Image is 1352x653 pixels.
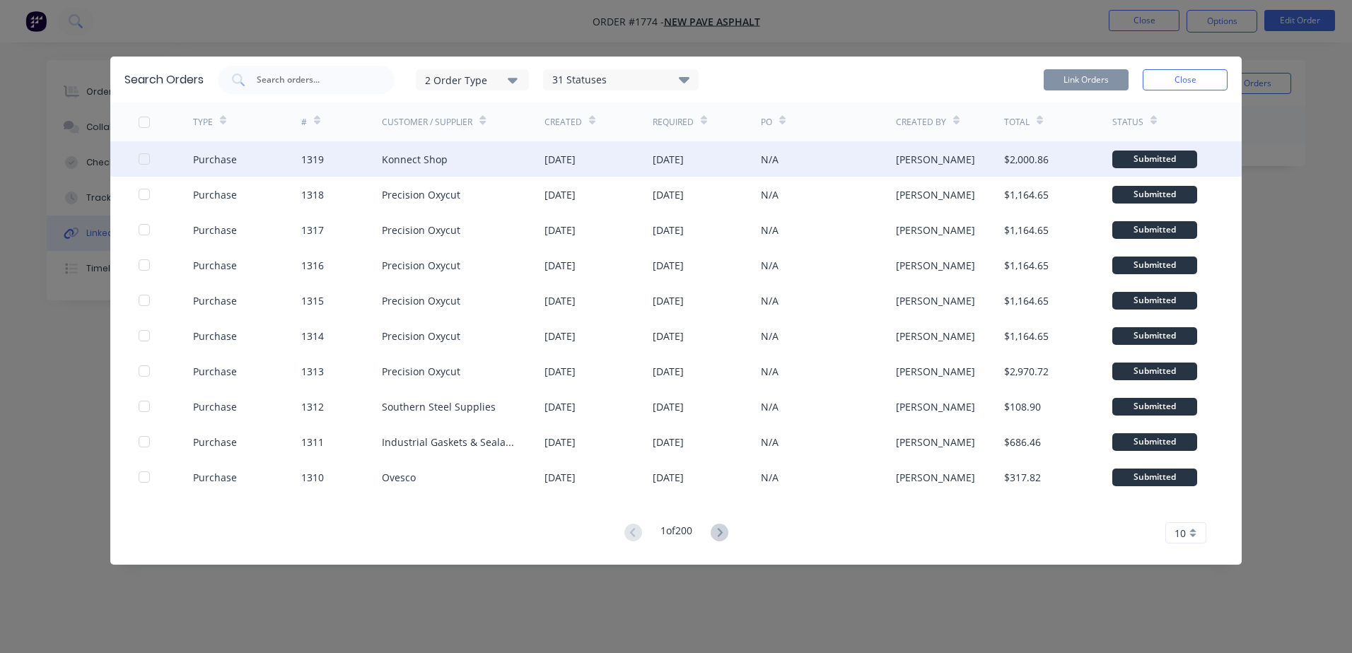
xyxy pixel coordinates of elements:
div: [PERSON_NAME] [896,187,975,202]
div: [DATE] [653,258,684,273]
div: 1318 [301,187,324,202]
div: $317.82 [1004,470,1041,485]
div: Submitted [1112,151,1197,168]
div: N/A [761,152,779,167]
div: Submitted [1112,257,1197,274]
div: [DATE] [544,329,576,343]
div: 1312 [301,399,324,414]
button: Close [1143,69,1228,90]
div: N/A [761,223,779,237]
div: Created By [896,116,946,129]
div: 2 Order Type [425,72,520,87]
div: Submitted [1112,469,1197,486]
div: 1311 [301,435,324,449]
div: $2,970.72 [1004,364,1049,379]
div: N/A [761,470,779,485]
div: $1,164.65 [1004,223,1049,237]
div: N/A [761,435,779,449]
div: Submitted [1112,221,1197,239]
div: Submitted [1112,433,1197,451]
div: [DATE] [653,364,684,379]
div: 1314 [301,329,324,343]
div: [DATE] [544,293,576,308]
div: [PERSON_NAME] [896,364,975,379]
div: $108.90 [1004,399,1041,414]
div: N/A [761,364,779,379]
div: Precision Oxycut [382,258,460,273]
div: Purchase [193,223,237,237]
div: 1317 [301,223,324,237]
div: Industrial Gaskets & Sealants Pty Limited [382,435,516,449]
div: Created [544,116,582,129]
div: Purchase [193,152,237,167]
button: Link Orders [1044,69,1129,90]
div: Required [653,116,694,129]
div: Search Orders [124,71,204,88]
div: 31 Statuses [544,72,698,88]
span: 10 [1175,526,1186,541]
div: Status [1112,116,1143,129]
div: Precision Oxycut [382,293,460,308]
div: # [301,116,307,129]
div: N/A [761,329,779,343]
div: PO [761,116,772,129]
div: [DATE] [653,152,684,167]
div: [PERSON_NAME] [896,435,975,449]
div: Purchase [193,329,237,343]
div: $1,164.65 [1004,329,1049,343]
input: Search orders... [255,73,373,87]
div: Total [1004,116,1030,129]
div: Konnect Shop [382,152,448,167]
div: [DATE] [544,187,576,202]
div: N/A [761,187,779,202]
div: [DATE] [653,470,684,485]
div: [PERSON_NAME] [896,470,975,485]
div: $1,164.65 [1004,293,1049,308]
div: 1315 [301,293,324,308]
div: TYPE [193,116,213,129]
div: [DATE] [544,399,576,414]
div: [DATE] [653,329,684,343]
div: Submitted [1112,398,1197,416]
div: 1319 [301,152,324,167]
div: [DATE] [544,223,576,237]
div: Purchase [193,364,237,379]
div: Submitted [1112,327,1197,345]
div: Purchase [193,435,237,449]
div: Ovesco [382,470,416,485]
div: 1316 [301,258,324,273]
div: $1,164.65 [1004,187,1049,202]
div: 1310 [301,470,324,485]
div: [DATE] [544,152,576,167]
div: Purchase [193,399,237,414]
div: Precision Oxycut [382,329,460,343]
div: [DATE] [653,399,684,414]
div: [DATE] [653,293,684,308]
div: Submitted [1112,363,1197,380]
div: [DATE] [653,435,684,449]
div: Purchase [193,258,237,273]
div: N/A [761,293,779,308]
div: [DATE] [544,258,576,273]
div: $1,164.65 [1004,258,1049,273]
div: [PERSON_NAME] [896,293,975,308]
div: [DATE] [544,435,576,449]
div: [DATE] [544,470,576,485]
div: [DATE] [544,364,576,379]
div: [PERSON_NAME] [896,152,975,167]
div: 1313 [301,364,324,379]
div: Purchase [193,470,237,485]
div: Purchase [193,293,237,308]
div: Southern Steel Supplies [382,399,496,414]
div: Purchase [193,187,237,202]
div: $2,000.86 [1004,152,1049,167]
div: Precision Oxycut [382,364,460,379]
div: [PERSON_NAME] [896,223,975,237]
div: [PERSON_NAME] [896,329,975,343]
div: Submitted [1112,186,1197,204]
div: 1 of 200 [660,523,692,543]
div: Submitted [1112,292,1197,310]
div: Precision Oxycut [382,223,460,237]
div: Customer / Supplier [382,116,472,129]
div: Precision Oxycut [382,187,460,202]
